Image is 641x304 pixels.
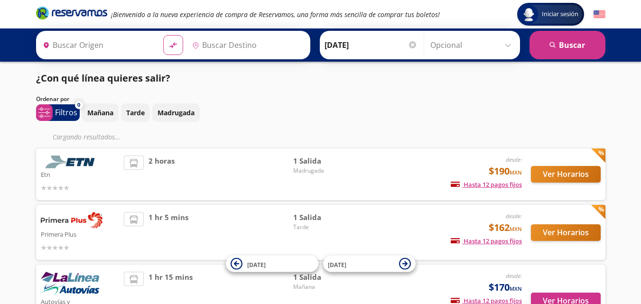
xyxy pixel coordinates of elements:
button: Buscar [530,31,605,59]
input: Buscar Destino [188,33,305,57]
input: Elegir Fecha [325,33,418,57]
img: Autovías y La Línea [41,272,99,295]
span: Hasta 12 pagos fijos [451,180,522,189]
span: 2 horas [149,156,175,193]
span: 1 Salida [293,212,360,223]
button: 0Filtros [36,104,80,121]
p: Madrugada [158,108,195,118]
button: English [594,9,605,20]
input: Opcional [430,33,515,57]
i: Brand Logo [36,6,107,20]
span: 0 [77,101,80,109]
button: Ver Horarios [531,224,601,241]
a: Brand Logo [36,6,107,23]
em: desde: [506,212,522,220]
small: MXN [510,225,522,232]
span: Hasta 12 pagos fijos [451,237,522,245]
span: $162 [489,221,522,235]
button: [DATE] [226,256,318,272]
span: Iniciar sesión [538,9,582,19]
button: [DATE] [323,256,416,272]
img: Etn [41,156,102,168]
p: ¿Con qué línea quieres salir? [36,71,170,85]
button: Ver Horarios [531,166,601,183]
small: MXN [510,169,522,176]
button: Tarde [121,103,150,122]
span: Madrugada [293,166,360,175]
span: [DATE] [247,260,266,268]
span: Tarde [293,223,360,231]
p: Filtros [55,107,77,118]
span: $190 [489,164,522,178]
span: $170 [489,280,522,295]
p: Mañana [87,108,113,118]
span: 1 Salida [293,156,360,166]
p: Primera Plus [41,228,120,240]
em: Cargando resultados ... [53,132,121,141]
em: desde: [506,272,522,280]
p: Ordenar por [36,95,69,103]
p: Etn [41,168,120,180]
button: Madrugada [152,103,200,122]
input: Buscar Origen [39,33,156,57]
em: desde: [506,156,522,164]
span: Mañana [293,283,360,291]
span: 1 Salida [293,272,360,283]
img: Primera Plus [41,212,102,228]
button: Mañana [82,103,119,122]
p: Tarde [126,108,145,118]
small: MXN [510,285,522,292]
span: 1 hr 5 mins [149,212,188,253]
span: [DATE] [328,260,346,268]
em: ¡Bienvenido a la nueva experiencia de compra de Reservamos, una forma más sencilla de comprar tus... [111,10,440,19]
